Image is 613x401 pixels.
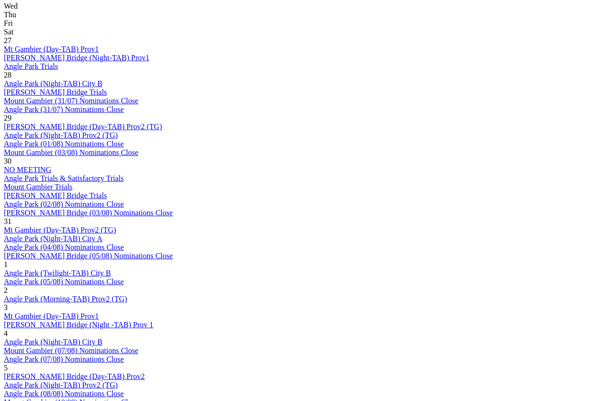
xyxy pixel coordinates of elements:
[4,123,162,131] a: [PERSON_NAME] Bridge (Day-TAB) Prov2 (TG)
[4,234,102,243] a: Angle Park (Night-TAB) City A
[4,200,124,208] a: Angle Park (02/08) Nominations Close
[4,148,138,156] a: Mount Gambier (03/08) Nominations Close
[4,329,8,337] span: 4
[4,295,127,303] a: Angle Park (Morning-TAB) Prov2 (TG)
[4,226,116,234] a: Mt Gambier (Day-TAB) Prov2 (TG)
[4,62,58,70] a: Angle Park Trials
[4,97,138,105] a: Mount Gambier (31/07) Nominations Close
[4,88,107,96] a: [PERSON_NAME] Bridge Trials
[4,79,102,88] a: Angle Park (Night-TAB) City B
[4,217,11,225] span: 31
[4,243,124,251] a: Angle Park (04/08) Nominations Close
[4,11,609,19] div: Thu
[4,252,173,260] a: [PERSON_NAME] Bridge (05/08) Nominations Close
[4,278,124,286] a: Angle Park (05/08) Nominations Close
[4,174,124,182] a: Angle Park Trials & Satisfactory Trials
[4,191,107,200] a: [PERSON_NAME] Bridge Trials
[4,303,8,312] span: 3
[4,114,11,122] span: 29
[4,209,173,217] a: [PERSON_NAME] Bridge (03/08) Nominations Close
[4,312,99,320] a: Mt Gambier (Day-TAB) Prov1
[4,140,124,148] a: Angle Park (01/08) Nominations Close
[4,269,111,277] a: Angle Park (Twilight-TAB) City B
[4,260,8,268] span: 1
[4,346,138,355] a: Mount Gambier (07/08) Nominations Close
[4,390,124,398] a: Angle Park (08/08) Nominations Close
[4,131,118,139] a: Angle Park (Night-TAB) Prov2 (TG)
[4,338,102,346] a: Angle Park (Night-TAB) City B
[4,45,99,53] a: Mt Gambier (Day-TAB) Prov1
[4,28,609,36] div: Sat
[4,36,11,45] span: 27
[4,355,124,363] a: Angle Park (07/08) Nominations Close
[4,71,11,79] span: 28
[4,2,609,11] div: Wed
[4,364,8,372] span: 5
[4,183,72,191] a: Mount Gambier Trials
[4,286,8,294] span: 2
[4,321,153,329] a: [PERSON_NAME] Bridge (Night -TAB) Prov 1
[4,381,118,389] a: Angle Park (Night-TAB) Prov2 (TG)
[4,54,149,62] a: [PERSON_NAME] Bridge (Night-TAB) Prov1
[4,166,51,174] a: NO MEETING
[4,105,124,113] a: Angle Park (31/07) Nominations Close
[4,372,145,380] a: [PERSON_NAME] Bridge (Day-TAB) Prov2
[4,19,609,28] div: Fri
[4,157,11,165] span: 30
